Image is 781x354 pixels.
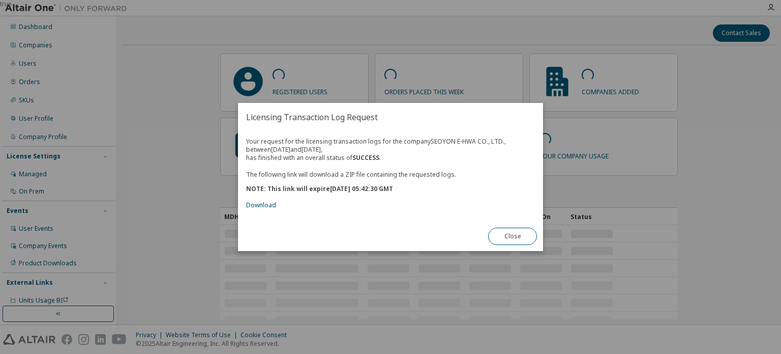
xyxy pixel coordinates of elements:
[246,201,276,209] a: Download
[246,138,535,209] div: Your request for the licensing transaction logs for the company SEOYON E-HWA CO., LTD. , between ...
[238,103,543,131] h2: Licensing Transaction Log Request
[488,228,537,245] button: Close
[246,184,393,193] b: NOTE: This link will expire [DATE] 05:42:30 GMT
[246,170,535,179] p: The following link will download a ZIP file containing the requested logs.
[352,153,379,162] b: SUCCESS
